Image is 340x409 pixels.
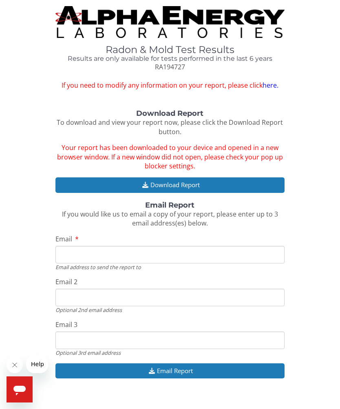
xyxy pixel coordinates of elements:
div: Optional 3rd email address [55,349,285,356]
button: Email Report [55,363,285,378]
a: here. [263,81,278,90]
span: RA194727 [155,62,185,71]
span: Email 2 [55,277,77,286]
span: To download and view your report now, please click the Download Report button. [57,118,283,136]
strong: Email Report [145,201,194,210]
div: Email address to send the report to [55,263,285,271]
iframe: Message from company [26,355,48,373]
strong: Download Report [136,109,203,118]
span: Your report has been downloaded to your device and opened in a new browser window. If a new windo... [57,143,283,171]
span: Email 3 [55,320,77,329]
span: Email [55,234,72,243]
div: Optional 2nd email address [55,306,285,314]
h1: Radon & Mold Test Results [55,44,285,55]
iframe: Button to launch messaging window [7,376,33,402]
button: Download Report [55,177,285,192]
iframe: Close message [7,357,23,373]
span: If you need to modify any information on your report, please click [55,81,285,90]
span: If you would like us to email a copy of your report, please enter up to 3 email address(es) below. [62,210,278,228]
img: TightCrop.jpg [55,6,285,38]
h4: Results are only available for tests performed in the last 6 years [55,55,285,62]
